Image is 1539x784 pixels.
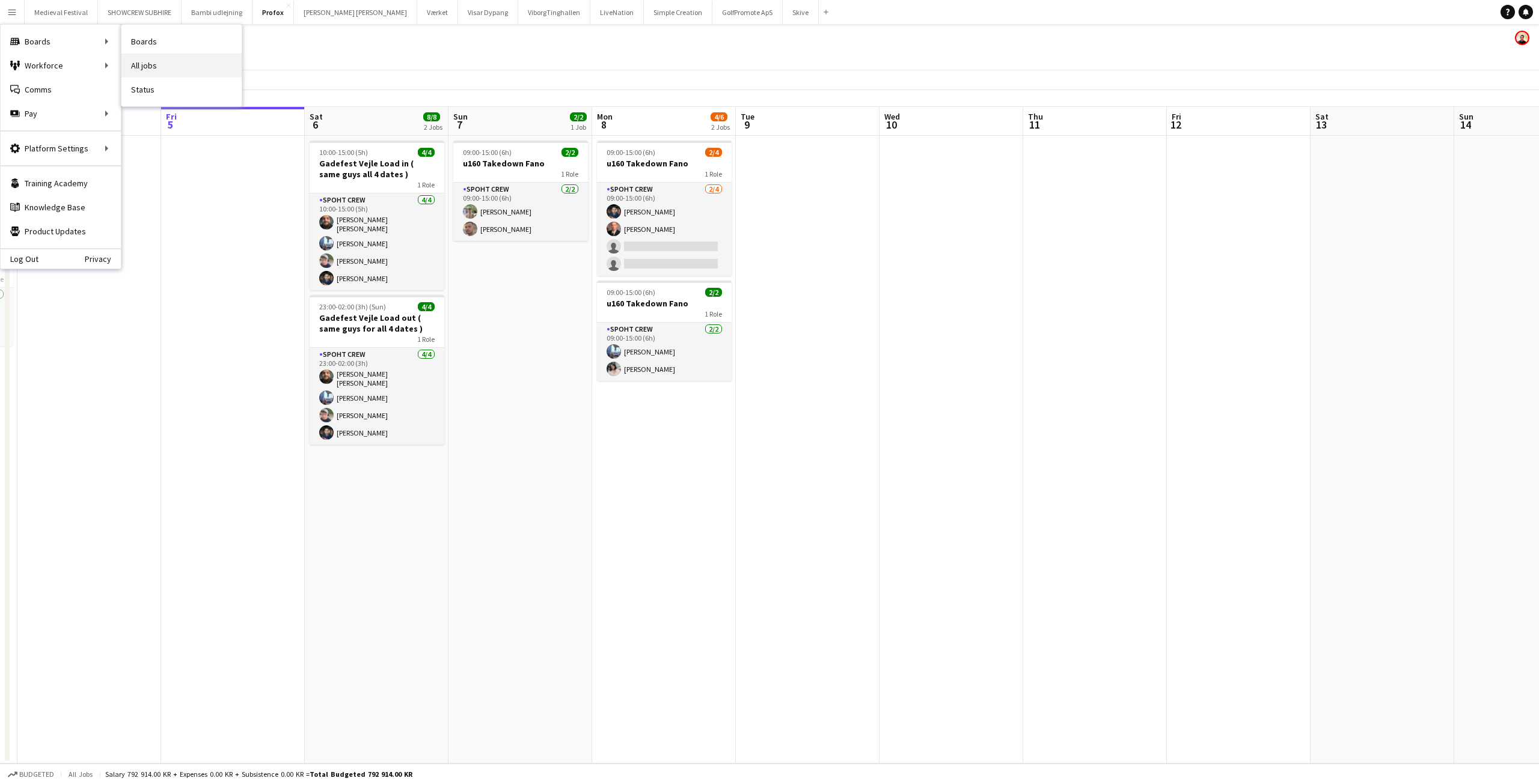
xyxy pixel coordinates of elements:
span: 09:00-15:00 (6h) [607,148,655,157]
span: 2/2 [561,148,578,157]
span: 5 [164,118,177,132]
span: All jobs [66,770,95,779]
div: Pay [1,102,121,126]
span: 23:00-02:00 (3h) (Sun) [319,302,386,311]
button: Budgeted [6,768,56,781]
button: ViborgTinghallen [518,1,590,24]
a: Knowledge Base [1,195,121,219]
app-job-card: 10:00-15:00 (5h)4/4Gadefest Vejle Load in ( same guys all 4 dates )1 RoleSpoht Crew4/410:00-15:00... [310,141,444,290]
span: 13 [1314,118,1329,132]
span: Tue [741,111,754,122]
span: Sun [1459,111,1473,122]
span: 4/6 [711,112,727,121]
div: Salary 792 914.00 KR + Expenses 0.00 KR + Subsistence 0.00 KR = [105,770,412,779]
button: LiveNation [590,1,644,24]
button: Bambi udlejning [182,1,252,24]
span: 12 [1170,118,1181,132]
span: Budgeted [19,770,54,779]
button: Skive [783,1,819,24]
a: Product Updates [1,219,121,243]
span: Mon [597,111,613,122]
a: Log Out [1,254,38,264]
h3: Gadefest Vejle Load in ( same guys all 4 dates ) [310,158,444,180]
h3: Gadefest Vejle Load out ( same guys for all 4 dates ) [310,312,444,334]
button: [PERSON_NAME] [PERSON_NAME] [294,1,417,24]
button: Profox [252,1,294,24]
span: 7 [451,118,468,132]
span: 6 [308,118,323,132]
app-card-role: Spoht Crew2/209:00-15:00 (6h)[PERSON_NAME][PERSON_NAME] [453,183,588,241]
app-job-card: 23:00-02:00 (3h) (Sun)4/4Gadefest Vejle Load out ( same guys for all 4 dates )1 RoleSpoht Crew4/4... [310,295,444,445]
app-job-card: 09:00-15:00 (6h)2/2u160 Takedown Fano1 RoleSpoht Crew2/209:00-15:00 (6h)[PERSON_NAME][PERSON_NAME] [453,141,588,241]
span: Sun [453,111,468,122]
a: Privacy [85,254,121,264]
span: Wed [884,111,900,122]
span: 14 [1457,118,1473,132]
button: Visar Dypang [458,1,518,24]
span: 1 Role [705,309,722,318]
span: Sat [310,111,323,122]
div: 1 Job [571,123,586,132]
div: Workforce [1,53,121,77]
span: 10 [883,118,900,132]
app-user-avatar: Armando NIkol Irom [1515,31,1529,45]
span: 2/2 [570,112,587,121]
h3: u160 Takedown Fano [453,158,588,169]
span: 09:00-15:00 (6h) [463,148,512,157]
span: Total Budgeted 792 914.00 KR [310,770,412,779]
a: Status [121,77,242,102]
div: Platform Settings [1,136,121,160]
app-card-role: Spoht Crew2/209:00-15:00 (6h)[PERSON_NAME][PERSON_NAME] [597,323,732,381]
span: 4/4 [418,148,435,157]
h3: u160 Takedown Fano [597,158,732,169]
a: Boards [121,29,242,53]
button: Værket [417,1,458,24]
button: Medieval Festival [25,1,98,24]
span: 4/4 [418,302,435,311]
a: All jobs [121,53,242,77]
app-card-role: Spoht Crew4/423:00-02:00 (3h)[PERSON_NAME] [PERSON_NAME][PERSON_NAME][PERSON_NAME][PERSON_NAME] [310,348,444,445]
span: 1 Role [561,169,578,178]
span: 9 [739,118,754,132]
a: Training Academy [1,171,121,195]
span: Thu [1028,111,1043,122]
button: GolfPromote ApS [712,1,783,24]
span: 8 [595,118,613,132]
span: 1 Role [705,169,722,178]
span: 11 [1026,118,1043,132]
app-card-role: Spoht Crew2/409:00-15:00 (6h)[PERSON_NAME][PERSON_NAME] [597,183,732,276]
div: 2 Jobs [424,123,442,132]
app-job-card: 09:00-15:00 (6h)2/2u160 Takedown Fano1 RoleSpoht Crew2/209:00-15:00 (6h)[PERSON_NAME][PERSON_NAME] [597,281,732,381]
app-card-role: Spoht Crew4/410:00-15:00 (5h)[PERSON_NAME] [PERSON_NAME][PERSON_NAME][PERSON_NAME][PERSON_NAME] [310,193,444,290]
button: Simple Creation [644,1,712,24]
span: 1 Role [417,335,435,344]
a: Comms [1,77,121,102]
button: SHOWCREW SUBHIRE [98,1,182,24]
span: 1 Role [417,180,435,189]
span: 10:00-15:00 (5h) [319,148,368,157]
span: 2/4 [705,148,722,157]
span: 2/2 [705,288,722,297]
span: Fri [1172,111,1181,122]
span: Sat [1315,111,1329,122]
app-job-card: 09:00-15:00 (6h)2/4u160 Takedown Fano1 RoleSpoht Crew2/409:00-15:00 (6h)[PERSON_NAME][PERSON_NAME] [597,141,732,276]
h3: u160 Takedown Fano [597,298,732,309]
div: Boards [1,29,121,53]
div: 2 Jobs [711,123,730,132]
span: 8/8 [423,112,440,121]
span: Fri [166,111,177,122]
span: 09:00-15:00 (6h) [607,288,655,297]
